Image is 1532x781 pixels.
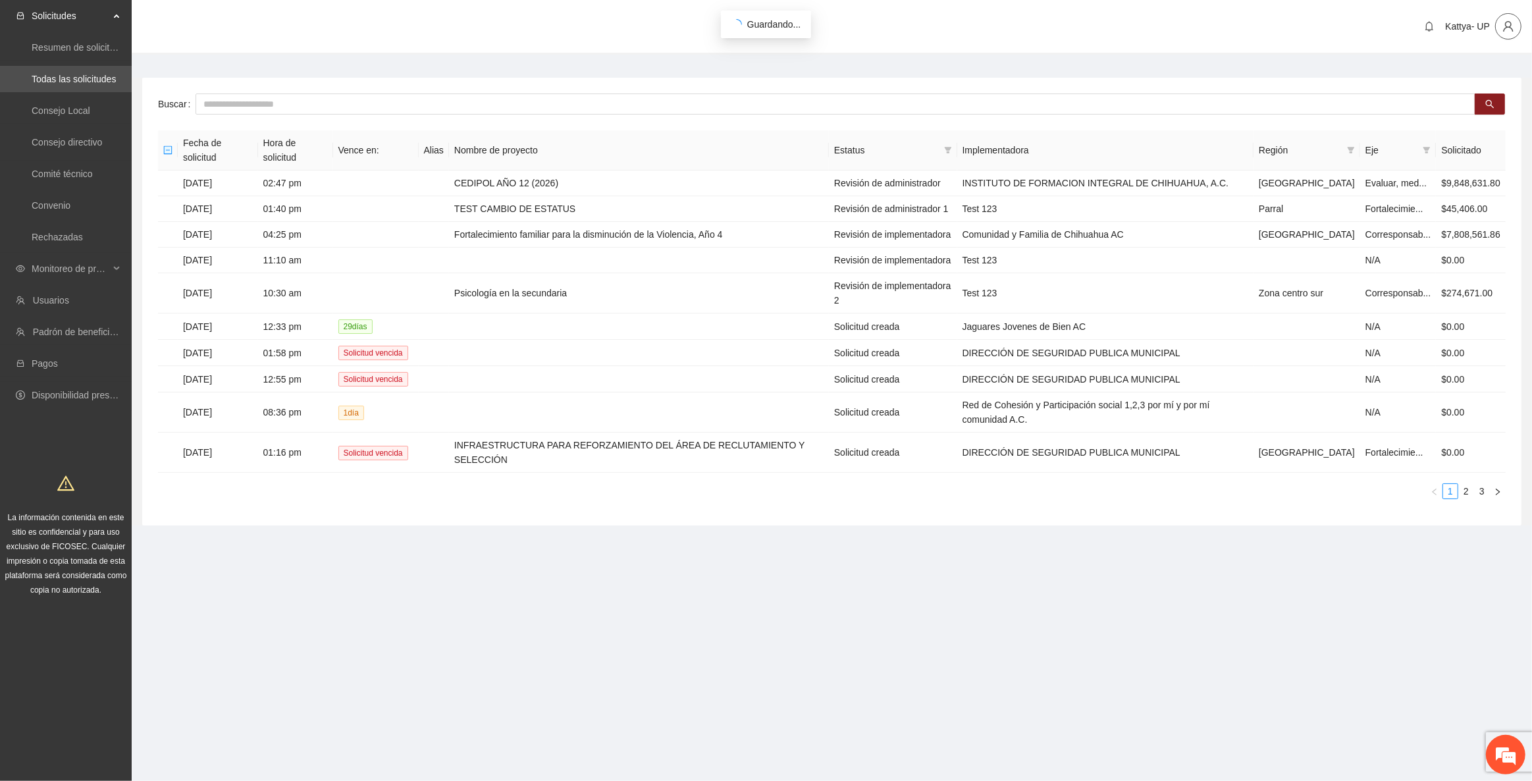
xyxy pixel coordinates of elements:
td: 08:36 pm [258,392,333,433]
td: $0.00 [1436,340,1506,366]
td: Parral [1254,196,1360,222]
button: search [1475,94,1505,115]
td: Jaguares Jovenes de Bien AC [957,313,1254,340]
button: bell [1419,16,1440,37]
a: Todas las solicitudes [32,74,116,84]
a: Resumen de solicitudes por aprobar [32,42,180,53]
td: [DATE] [178,273,258,313]
td: TEST CAMBIO DE ESTATUS [449,196,829,222]
td: 01:58 pm [258,340,333,366]
td: 02:47 pm [258,171,333,196]
a: 2 [1459,484,1473,498]
td: Psicología en la secundaria [449,273,829,313]
td: $0.00 [1436,392,1506,433]
td: 11:10 am [258,248,333,273]
button: user [1495,13,1521,40]
span: Solicitud vencida [338,446,408,460]
td: Solicitud creada [829,340,957,366]
span: inbox [16,11,25,20]
a: Convenio [32,200,70,211]
span: 1 día [338,406,364,420]
td: 10:30 am [258,273,333,313]
span: right [1494,488,1502,496]
td: Test 123 [957,273,1254,313]
span: Corresponsab... [1365,229,1431,240]
span: search [1485,99,1494,110]
td: Revisión de administrador [829,171,957,196]
span: eye [16,264,25,273]
span: bell [1419,21,1439,32]
span: left [1431,488,1439,496]
td: Comunidad y Familia de Chihuahua AC [957,222,1254,248]
button: left [1427,483,1442,499]
a: Rechazadas [32,232,83,242]
li: Previous Page [1427,483,1442,499]
td: $0.00 [1436,248,1506,273]
td: $45,406.00 [1436,196,1506,222]
td: N/A [1360,366,1437,392]
td: Revisión de administrador 1 [829,196,957,222]
td: N/A [1360,248,1437,273]
th: Alias [419,130,449,171]
td: [DATE] [178,392,258,433]
li: 2 [1458,483,1474,499]
td: Solicitud creada [829,313,957,340]
span: filter [941,140,955,160]
td: $9,848,631.80 [1436,171,1506,196]
td: [DATE] [178,196,258,222]
span: Región [1259,143,1342,157]
div: Minimizar ventana de chat en vivo [216,7,248,38]
td: DIRECCIÓN DE SEGURIDAD PUBLICA MUNICIPAL [957,366,1254,392]
span: Fortalecimie... [1365,447,1423,458]
th: Implementadora [957,130,1254,171]
th: Vence en: [333,130,419,171]
span: filter [944,146,952,154]
td: INSTITUTO DE FORMACION INTEGRAL DE CHIHUAHUA, A.C. [957,171,1254,196]
a: Consejo directivo [32,137,102,148]
td: 01:16 pm [258,433,333,473]
td: [DATE] [178,313,258,340]
span: Monitoreo de proyectos [32,256,109,282]
td: 12:55 pm [258,366,333,392]
span: user [1496,20,1521,32]
span: warning [57,475,74,492]
div: Chatee con nosotros ahora [68,67,221,84]
th: Hora de solicitud [258,130,333,171]
span: 29 día s [338,319,373,334]
td: Zona centro sur [1254,273,1360,313]
td: Red de Cohesión y Participación social 1,2,3 por mí y por mí comunidad A.C. [957,392,1254,433]
td: Test 123 [957,196,1254,222]
textarea: Escriba su mensaje y pulse “Intro” [7,360,251,406]
td: 01:40 pm [258,196,333,222]
td: [GEOGRAPHIC_DATA] [1254,222,1360,248]
li: 3 [1474,483,1490,499]
td: INFRAESTRUCTURA PARA REFORZAMIENTO DEL ÁREA DE RECLUTAMIENTO Y SELECCIÓN [449,433,829,473]
th: Nombre de proyecto [449,130,829,171]
td: $274,671.00 [1436,273,1506,313]
td: N/A [1360,340,1437,366]
td: [DATE] [178,248,258,273]
td: $0.00 [1436,366,1506,392]
td: Solicitud creada [829,366,957,392]
span: Fortalecimie... [1365,203,1423,214]
td: DIRECCIÓN DE SEGURIDAD PUBLICA MUNICIPAL [957,340,1254,366]
td: 04:25 pm [258,222,333,248]
span: filter [1423,146,1431,154]
a: Usuarios [33,295,69,306]
td: $0.00 [1436,433,1506,473]
li: 1 [1442,483,1458,499]
span: minus-square [163,146,172,155]
a: 3 [1475,484,1489,498]
th: Fecha de solicitud [178,130,258,171]
td: [DATE] [178,171,258,196]
span: Kattya- UP [1445,21,1490,32]
span: filter [1347,146,1355,154]
td: Fortalecimiento familiar para la disminución de la Violencia, Año 4 [449,222,829,248]
td: Test 123 [957,248,1254,273]
label: Buscar [158,94,196,115]
a: Comité técnico [32,169,93,179]
span: Solicitudes [32,3,109,29]
td: N/A [1360,313,1437,340]
span: Estamos en línea. [76,176,182,309]
td: Solicitud creada [829,392,957,433]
